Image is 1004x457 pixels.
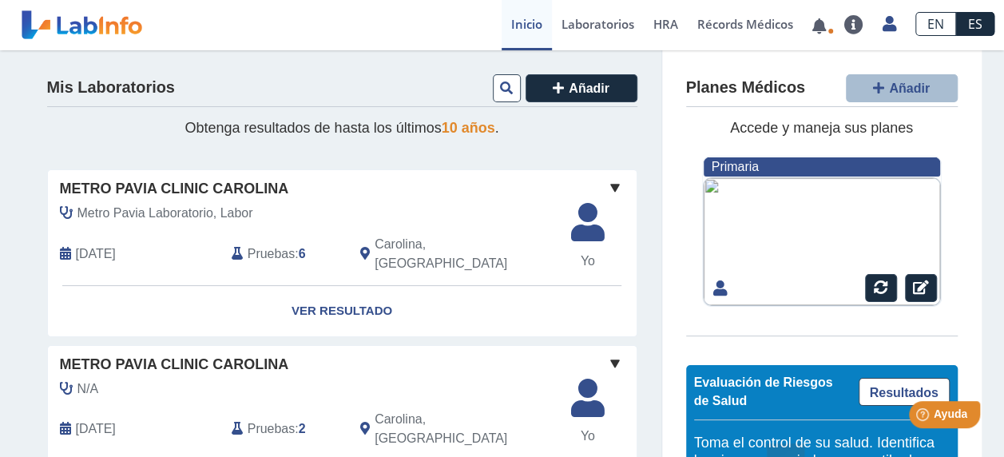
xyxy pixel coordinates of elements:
span: 2025-06-23 [76,419,116,439]
span: HRA [653,16,678,32]
span: Carolina, PR [375,410,551,448]
span: Añadir [569,81,609,95]
h4: Mis Laboratorios [47,78,175,97]
span: Obtenga resultados de hasta los últimos . [185,120,498,136]
span: N/A [77,380,99,399]
span: Pruebas [248,419,295,439]
span: Metro Pavia Clinic Carolina [60,354,289,376]
h4: Planes Médicos [686,78,805,97]
div: : [220,410,348,448]
a: Ver Resultado [48,286,637,336]
span: Yo [562,252,614,271]
b: 6 [299,247,306,260]
a: ES [956,12,994,36]
div: : [220,235,348,273]
span: Pruebas [248,244,295,264]
a: EN [915,12,956,36]
span: Yo [562,427,614,446]
span: Evaluación de Riesgos de Salud [694,376,833,408]
span: Metro Pavia Clinic Carolina [60,178,289,200]
span: Añadir [889,81,930,95]
span: 10 años [442,120,495,136]
iframe: Help widget launcher [862,395,986,439]
span: Accede y maneja sus planes [730,120,913,136]
span: Carolina, PR [375,235,551,273]
span: Primaria [712,160,759,173]
span: 2025-09-30 [76,244,116,264]
b: 2 [299,422,306,435]
button: Añadir [526,74,637,102]
button: Añadir [846,74,958,102]
a: Resultados [859,378,950,406]
span: Metro Pavia Laboratorio, Labor [77,204,253,223]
